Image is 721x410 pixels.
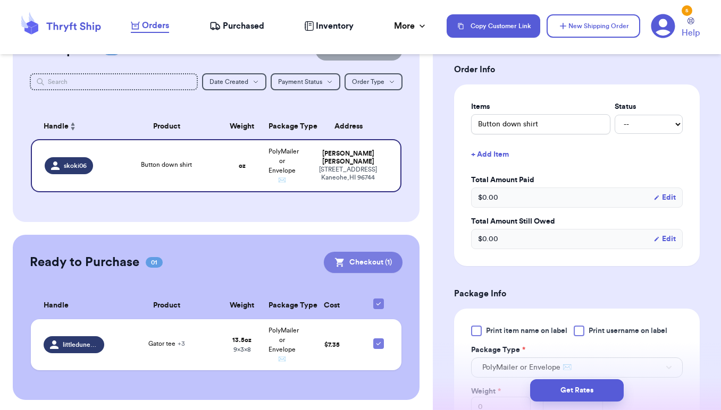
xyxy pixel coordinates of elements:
[278,79,322,85] span: Payment Status
[471,357,683,378] button: PolyMailer or Envelope ✉️
[209,79,248,85] span: Date Created
[302,114,401,139] th: Address
[589,326,667,336] span: Print username on label
[131,19,169,33] a: Orders
[111,292,222,319] th: Product
[178,340,185,347] span: + 3
[69,120,77,133] button: Sort ascending
[447,14,540,38] button: Copy Customer Link
[30,73,198,90] input: Search
[271,73,340,90] button: Payment Status
[63,340,98,349] span: littledunesndaisies
[478,234,498,244] span: $ 0.00
[239,163,246,169] strong: oz
[222,114,262,139] th: Weight
[146,257,163,268] span: 01
[308,150,388,166] div: [PERSON_NAME] [PERSON_NAME]
[486,326,567,336] span: Print item name on label
[682,27,700,39] span: Help
[44,300,69,311] span: Handle
[651,14,675,38] a: 5
[233,346,251,353] span: 9 x 3 x 8
[302,292,362,319] th: Cost
[324,341,340,348] span: $ 7.35
[111,114,222,139] th: Product
[269,148,299,183] span: PolyMailer or Envelope ✉️
[467,143,687,166] button: + Add Item
[530,379,624,402] button: Get Rates
[471,216,683,227] label: Total Amount Still Owed
[141,161,192,168] span: Button down shirt
[471,175,683,185] label: Total Amount Paid
[454,287,700,300] h3: Package Info
[142,19,169,32] span: Orders
[222,292,262,319] th: Weight
[202,73,266,90] button: Date Created
[653,234,676,244] button: Edit
[471,101,610,112] label: Items
[262,114,302,139] th: Package Type
[615,101,683,112] label: Status
[682,5,692,16] div: 5
[352,79,384,85] span: Order Type
[478,192,498,203] span: $ 0.00
[345,73,403,90] button: Order Type
[547,14,640,38] button: New Shipping Order
[209,20,264,32] a: Purchased
[262,292,302,319] th: Package Type
[30,254,139,271] h2: Ready to Purchase
[454,63,700,76] h3: Order Info
[316,20,354,32] span: Inventory
[653,192,676,203] button: Edit
[304,20,354,32] a: Inventory
[269,327,299,362] span: PolyMailer or Envelope ✉️
[682,18,700,39] a: Help
[223,20,264,32] span: Purchased
[148,340,185,347] span: Gator tee
[44,121,69,132] span: Handle
[64,161,87,170] span: skoki06
[308,166,388,182] div: [STREET_ADDRESS] Kaneohe , HI 96744
[232,337,251,343] strong: 13.5 oz
[324,252,403,273] button: Checkout (1)
[471,345,525,355] label: Package Type
[394,20,427,32] div: More
[482,362,572,373] span: PolyMailer or Envelope ✉️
